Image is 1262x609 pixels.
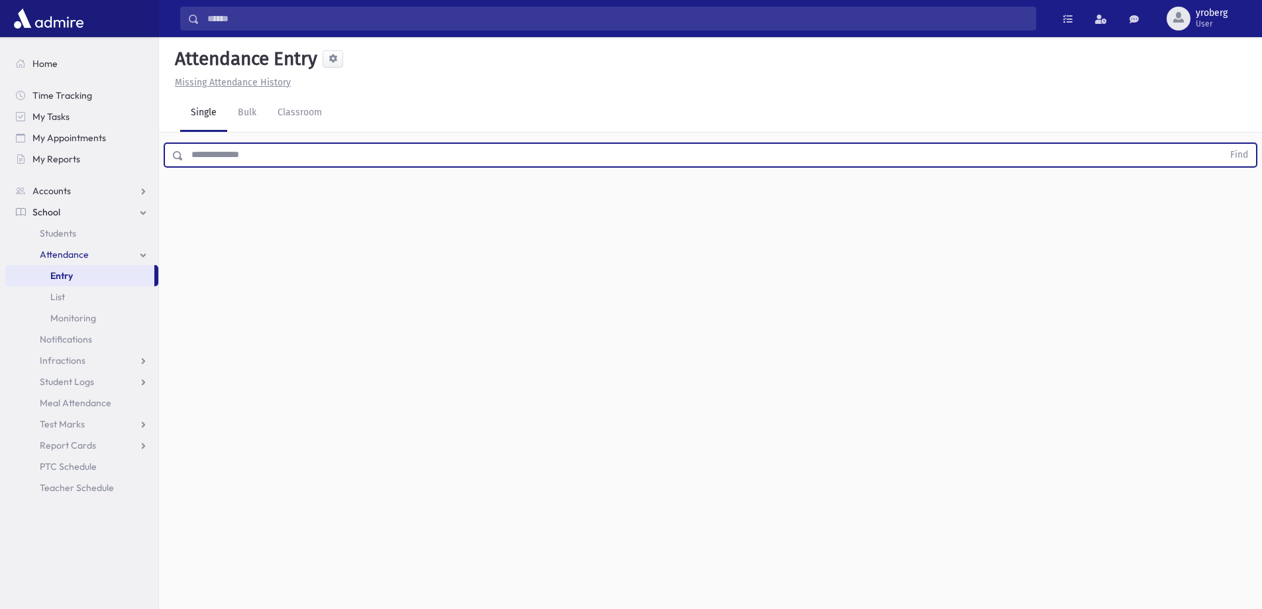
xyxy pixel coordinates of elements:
a: Home [5,53,158,74]
input: Search [199,7,1035,30]
a: Classroom [267,95,333,132]
a: My Reports [5,148,158,170]
a: Single [180,95,227,132]
span: Notifications [40,333,92,345]
a: School [5,201,158,223]
a: Accounts [5,180,158,201]
a: Monitoring [5,307,158,329]
span: Home [32,58,58,70]
a: Test Marks [5,414,158,435]
u: Missing Attendance History [175,77,291,88]
span: Time Tracking [32,89,92,101]
a: Time Tracking [5,85,158,106]
a: Students [5,223,158,244]
a: My Appointments [5,127,158,148]
a: Attendance [5,244,158,265]
img: AdmirePro [11,5,87,32]
a: Entry [5,265,154,286]
span: Attendance [40,249,89,260]
span: User [1196,19,1228,29]
span: My Tasks [32,111,70,123]
a: Missing Attendance History [170,77,291,88]
span: yroberg [1196,8,1228,19]
span: Entry [50,270,73,282]
a: Meal Attendance [5,392,158,414]
a: Report Cards [5,435,158,456]
h5: Attendance Entry [170,48,317,70]
a: Bulk [227,95,267,132]
a: Teacher Schedule [5,477,158,498]
span: School [32,206,60,218]
a: Student Logs [5,371,158,392]
span: Test Marks [40,418,85,430]
span: Meal Attendance [40,397,111,409]
span: List [50,291,65,303]
span: Teacher Schedule [40,482,114,494]
button: Find [1222,144,1256,166]
span: Monitoring [50,312,96,324]
span: My Appointments [32,132,106,144]
a: My Tasks [5,106,158,127]
span: Accounts [32,185,71,197]
span: PTC Schedule [40,461,97,472]
a: PTC Schedule [5,456,158,477]
a: List [5,286,158,307]
span: Infractions [40,355,85,366]
span: Student Logs [40,376,94,388]
span: Students [40,227,76,239]
a: Infractions [5,350,158,371]
a: Notifications [5,329,158,350]
span: Report Cards [40,439,96,451]
span: My Reports [32,153,80,165]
